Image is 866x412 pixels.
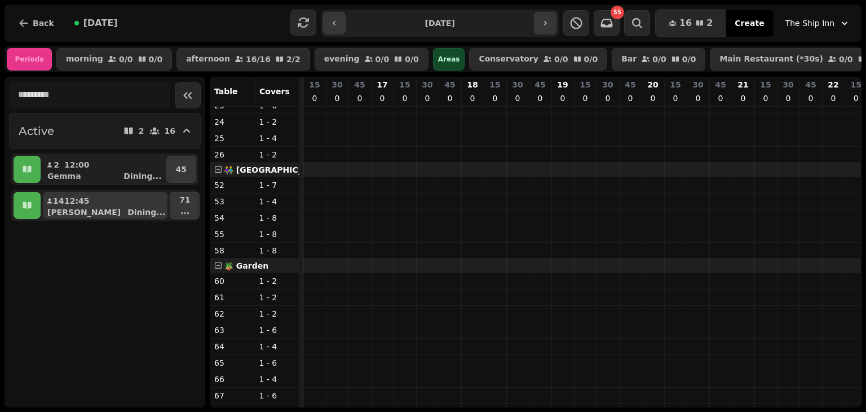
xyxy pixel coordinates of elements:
p: 1 - 6 [259,357,295,369]
p: 0 / 0 [375,55,390,63]
p: 58 [214,245,250,256]
p: 1 - 2 [259,275,295,287]
span: 👫 [GEOGRAPHIC_DATA] [224,165,329,174]
p: 0 [423,93,432,104]
p: 0 [784,93,793,104]
p: 0 [603,93,612,104]
button: Bar0/00/0 [612,48,705,71]
div: Periods [7,48,52,71]
p: 0 [333,93,342,104]
button: 162 [655,10,726,37]
p: 1 - 4 [259,133,295,144]
p: 1 - 2 [259,116,295,128]
p: 0 [761,93,770,104]
p: 1 - 4 [259,341,295,352]
p: 15 [670,79,681,90]
p: 19 [557,79,568,90]
p: 55 [214,229,250,240]
p: 65 [214,357,250,369]
p: 62 [214,308,250,319]
button: Create [726,10,773,37]
p: 1 - 6 [259,325,295,336]
p: 1 - 8 [259,229,295,240]
p: 30 [692,79,703,90]
p: 2 [53,159,60,170]
p: 0 / 0 [119,55,133,63]
button: Collapse sidebar [175,82,201,108]
span: Table [214,87,238,96]
span: Back [33,19,54,27]
p: 0 / 0 [584,55,598,63]
p: 0 [739,93,748,104]
p: 1 - 7 [259,179,295,191]
p: 30 [783,79,793,90]
p: 12:45 [64,195,90,207]
p: 17 [377,79,387,90]
p: evening [324,55,360,64]
button: Active216 [9,113,201,149]
span: The Ship Inn [785,17,834,29]
p: Conservatory [479,55,538,64]
p: 0 [558,93,567,104]
p: 30 [422,79,432,90]
p: 0 [310,93,319,104]
p: 0 [648,93,657,104]
p: 0 / 0 [554,55,568,63]
button: 1412:45[PERSON_NAME]Dining... [43,192,167,219]
p: 0 [445,93,454,104]
p: 0 [716,93,725,104]
p: 45 [625,79,635,90]
p: 18 [467,79,478,90]
button: morning0/00/0 [56,48,172,71]
span: 🪴 Garden [224,261,268,270]
p: 0 / 0 [652,55,666,63]
p: Main Restaurant (*30s) [719,55,823,64]
p: 15 [580,79,590,90]
p: 0 [693,93,702,104]
p: 63 [214,325,250,336]
p: 30 [512,79,523,90]
p: 0 [355,93,364,104]
span: Create [735,19,764,27]
button: 71... [170,192,200,219]
p: 20 [647,79,658,90]
p: 0 [626,93,635,104]
div: Areas [433,48,465,71]
p: 0 / 0 [405,55,419,63]
p: 0 [671,93,680,104]
p: 1 - 4 [259,196,295,207]
p: 0 [378,93,387,104]
p: 25 [214,133,250,144]
button: [DATE] [65,10,127,37]
p: morning [66,55,103,64]
p: 26 [214,149,250,160]
p: 45 [534,79,545,90]
p: 30 [602,79,613,90]
p: 22 [828,79,838,90]
button: The Ship Inn [779,13,857,33]
p: ... [179,205,190,217]
p: 24 [214,116,250,128]
span: Covers [259,87,290,96]
p: afternoon [186,55,230,64]
p: 61 [214,292,250,303]
p: 0 / 0 [149,55,163,63]
p: 45 [354,79,365,90]
span: 2 [706,19,713,28]
p: 21 [737,79,748,90]
h2: Active [19,123,54,139]
p: 1 - 2 [259,149,295,160]
button: Conservatory0/00/0 [469,48,607,71]
p: 45 [805,79,816,90]
p: 60 [214,275,250,287]
p: 66 [214,374,250,385]
button: 45 [166,156,196,183]
p: 52 [214,179,250,191]
span: [DATE] [83,19,118,28]
button: Back [9,10,63,37]
p: Dining ... [127,207,165,218]
p: 14 [53,195,60,207]
p: 0 [513,93,522,104]
button: 212:00GemmaDining... [43,156,164,183]
p: 54 [214,212,250,223]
